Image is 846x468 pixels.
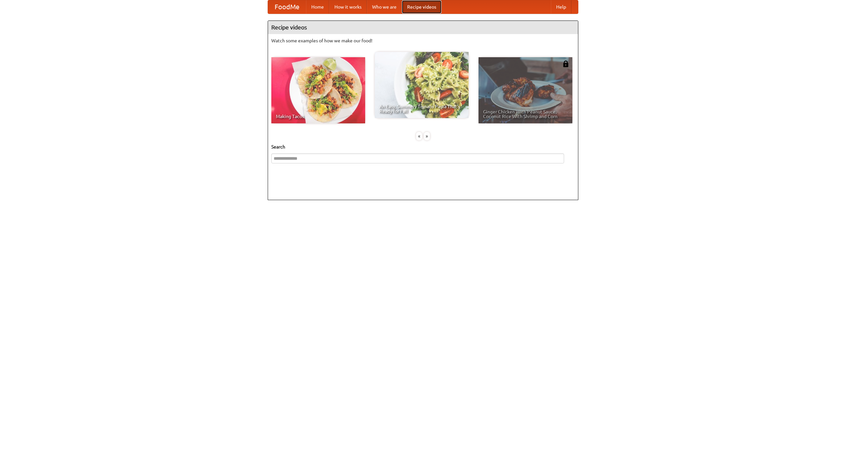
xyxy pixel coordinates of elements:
span: An Easy, Summery Tomato Pasta That's Ready for Fall [379,104,464,113]
h5: Search [271,144,575,150]
img: 483408.png [562,61,569,67]
a: Recipe videos [402,0,442,14]
a: Making Tacos [271,57,365,123]
h4: Recipe videos [268,21,578,34]
div: » [424,132,430,140]
a: Help [551,0,571,14]
a: An Easy, Summery Tomato Pasta That's Ready for Fall [375,52,469,118]
a: FoodMe [268,0,306,14]
a: Who we are [367,0,402,14]
a: Home [306,0,329,14]
a: How it works [329,0,367,14]
div: « [416,132,422,140]
p: Watch some examples of how we make our food! [271,37,575,44]
span: Making Tacos [276,114,361,119]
